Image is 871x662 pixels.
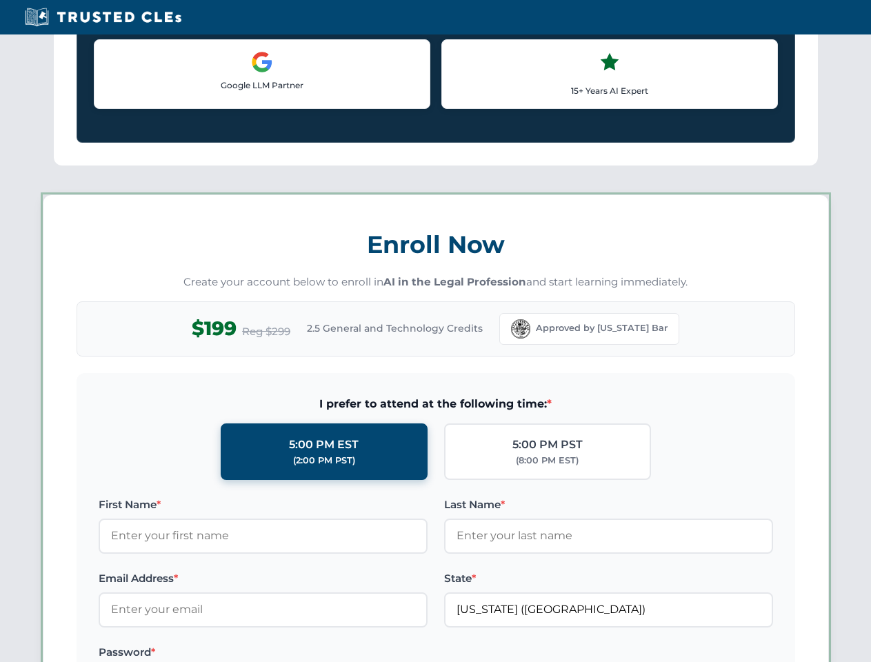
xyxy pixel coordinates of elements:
strong: AI in the Legal Profession [383,275,526,288]
span: I prefer to attend at the following time: [99,395,773,413]
label: First Name [99,496,428,513]
img: Florida Bar [511,319,530,339]
input: Enter your first name [99,519,428,553]
input: Enter your last name [444,519,773,553]
span: $199 [192,313,237,344]
p: 15+ Years AI Expert [453,84,766,97]
div: (8:00 PM EST) [516,454,579,468]
p: Create your account below to enroll in and start learning immediately. [77,274,795,290]
input: Florida (FL) [444,592,773,627]
label: Last Name [444,496,773,513]
div: 5:00 PM PST [512,436,583,454]
h3: Enroll Now [77,223,795,266]
div: (2:00 PM PST) [293,454,355,468]
label: Email Address [99,570,428,587]
img: Trusted CLEs [21,7,186,28]
div: 5:00 PM EST [289,436,359,454]
img: Google [251,51,273,73]
input: Enter your email [99,592,428,627]
label: Password [99,644,428,661]
span: Approved by [US_STATE] Bar [536,321,668,335]
span: Reg $299 [242,323,290,340]
span: 2.5 General and Technology Credits [307,321,483,336]
p: Google LLM Partner [106,79,419,92]
label: State [444,570,773,587]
